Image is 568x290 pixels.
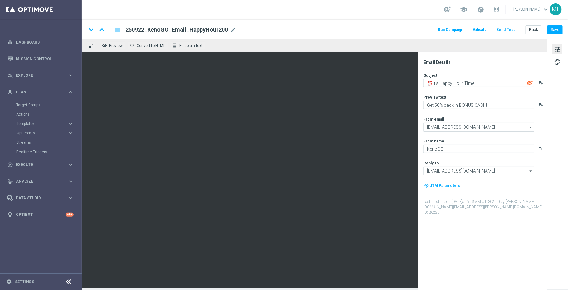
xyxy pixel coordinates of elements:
button: Back [526,25,541,34]
i: keyboard_arrow_right [68,72,74,78]
button: Run Campaign [437,26,464,34]
span: Analyze [16,179,68,183]
div: Templates [17,122,68,126]
button: lightbulb Optibot +10 [7,212,74,217]
div: +10 [66,213,74,217]
span: Templates [17,122,61,126]
span: Data Studio [16,196,68,200]
button: playlist_add [538,146,543,151]
div: Plan [7,89,68,95]
button: OptiPromo keyboard_arrow_right [16,131,74,136]
div: Execute [7,162,68,168]
a: Streams [16,140,65,145]
i: folder [114,26,121,34]
button: Validate [472,26,488,34]
div: Explore [7,73,68,78]
label: From name [423,139,444,144]
i: keyboard_arrow_up [97,25,107,34]
span: Execute [16,163,68,167]
span: Edit plain text [179,44,202,48]
button: Data Studio keyboard_arrow_right [7,195,74,200]
i: keyboard_arrow_right [68,130,74,136]
div: Email Details [423,60,546,65]
label: Preview text [423,95,446,100]
i: arrow_drop_down [528,123,534,131]
button: my_location UTM Parameters [423,182,461,189]
div: Actions [16,110,81,119]
div: OptiPromo [16,128,81,138]
i: person_search [7,73,13,78]
span: Convert to HTML [137,44,165,48]
input: Select [423,167,534,175]
label: Reply-to [423,161,439,166]
img: optiGenie.svg [527,80,533,86]
span: 250922_KenoGO_Email_HappyHour200 [125,26,228,34]
div: OptiPromo [17,131,68,135]
button: folder [114,25,121,35]
div: Dashboard [7,34,74,50]
i: keyboard_arrow_down [87,25,96,34]
i: keyboard_arrow_right [68,195,74,201]
i: track_changes [7,179,13,184]
button: receipt Edit plain text [171,41,205,49]
button: tune [552,44,562,54]
button: palette [552,57,562,67]
a: Optibot [16,206,66,223]
div: Target Groups [16,100,81,110]
div: Data Studio [7,195,68,201]
button: track_changes Analyze keyboard_arrow_right [7,179,74,184]
button: code Convert to HTML [128,41,168,49]
i: keyboard_arrow_right [68,121,74,127]
i: arrow_drop_down [528,167,534,175]
a: [PERSON_NAME]keyboard_arrow_down [512,5,550,14]
div: play_circle_outline Execute keyboard_arrow_right [7,162,74,167]
span: school [460,6,467,13]
button: gps_fixed Plan keyboard_arrow_right [7,90,74,95]
div: Optibot [7,206,74,223]
button: person_search Explore keyboard_arrow_right [7,73,74,78]
a: Target Groups [16,102,65,107]
span: tune [554,45,561,54]
i: my_location [424,184,429,188]
span: UTM Parameters [429,184,460,188]
button: playlist_add [538,102,543,107]
button: Save [547,25,563,34]
button: playlist_add [538,80,543,85]
span: mode_edit [230,27,236,33]
input: Select [423,123,534,132]
a: Realtime Triggers [16,149,65,154]
label: Last modified on [DATE] at 6:23 AM UTC-02:00 by [PERSON_NAME][DOMAIN_NAME][EMAIL_ADDRESS][PERSON_... [423,199,546,215]
i: receipt [172,43,177,48]
button: Mission Control [7,56,74,61]
span: Plan [16,90,68,94]
span: keyboard_arrow_down [542,6,549,13]
span: OptiPromo [17,131,61,135]
i: settings [6,279,12,285]
a: Dashboard [16,34,74,50]
span: palette [554,58,561,66]
i: equalizer [7,39,13,45]
span: Validate [473,28,487,32]
button: equalizer Dashboard [7,40,74,45]
div: Streams [16,138,81,147]
div: Realtime Triggers [16,147,81,157]
div: Mission Control [7,50,74,67]
i: keyboard_arrow_right [68,162,74,168]
i: lightbulb [7,212,13,217]
span: code [129,43,134,48]
span: Preview [109,44,123,48]
a: Actions [16,112,65,117]
button: Send Test [495,26,516,34]
div: ML [550,3,562,15]
button: Templates keyboard_arrow_right [16,121,74,126]
i: keyboard_arrow_right [68,179,74,184]
i: keyboard_arrow_right [68,89,74,95]
div: Analyze [7,179,68,184]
